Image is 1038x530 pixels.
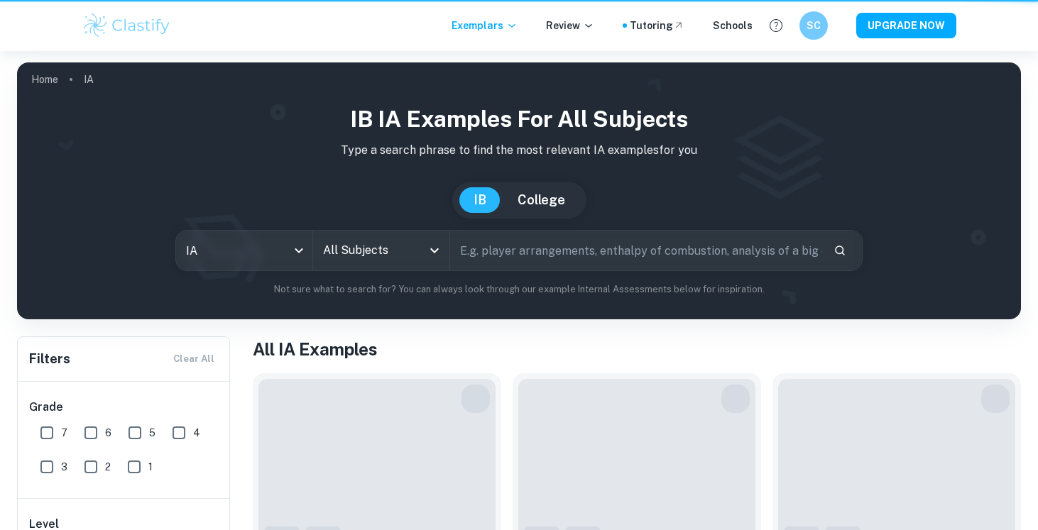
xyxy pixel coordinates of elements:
[28,102,1010,136] h1: IB IA examples for all subjects
[176,231,312,270] div: IA
[29,349,70,369] h6: Filters
[105,425,111,441] span: 6
[29,399,219,416] h6: Grade
[149,425,155,441] span: 5
[450,231,821,270] input: E.g. player arrangements, enthalpy of combustion, analysis of a big city...
[630,18,684,33] a: Tutoring
[17,62,1021,319] img: profile cover
[799,11,828,40] button: SC
[459,187,501,213] button: IB
[503,187,579,213] button: College
[425,241,444,260] button: Open
[452,18,518,33] p: Exemplars
[82,11,172,40] img: Clastify logo
[105,459,111,475] span: 2
[764,13,788,38] button: Help and Feedback
[546,18,594,33] p: Review
[856,13,956,38] button: UPGRADE NOW
[828,238,852,263] button: Search
[806,18,822,33] h6: SC
[28,142,1010,159] p: Type a search phrase to find the most relevant IA examples for you
[253,336,1021,362] h1: All IA Examples
[61,459,67,475] span: 3
[28,282,1010,297] p: Not sure what to search for? You can always look through our example Internal Assessments below f...
[148,459,153,475] span: 1
[61,425,67,441] span: 7
[713,18,753,33] a: Schools
[31,70,58,89] a: Home
[193,425,200,441] span: 4
[84,72,94,87] p: IA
